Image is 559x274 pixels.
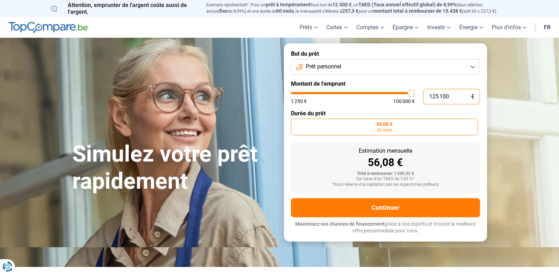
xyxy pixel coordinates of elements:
a: fr [540,17,555,38]
div: Total à rembourser: 1 345,92 € [297,171,474,176]
span: 56,08 € [376,122,393,127]
a: Prêts [295,17,322,38]
p: Attention, emprunter de l'argent coûte aussi de l'argent. [51,2,198,15]
div: Estimation mensuelle [297,148,474,154]
p: grâce à nos experts et trouvez la meilleure offre personnalisée pour vous. [291,221,480,235]
button: Prêt personnel [291,59,480,75]
a: Plus d'infos [487,17,531,38]
span: prêt à tempérament [266,2,311,7]
label: Montant de l'emprunt [291,80,480,87]
span: montant total à rembourser de 15.438 € [373,8,462,14]
a: Cartes [322,17,352,38]
span: 12.500 € [332,2,352,7]
a: Énergie [455,17,487,38]
span: 60 mois [276,8,294,14]
button: Continuer [291,198,480,217]
span: TAEG (Taux annuel effectif global) de 8,99% [358,2,456,7]
span: fixe [219,8,228,14]
img: TopCompare [8,22,88,33]
span: 1 250 € [291,99,307,104]
a: Comptes [352,17,388,38]
h1: Simulez votre prêt rapidement [72,141,275,195]
label: Durée du prêt [291,110,480,117]
div: 56,08 € [297,157,474,168]
span: Maximisez vos chances de financement [295,221,384,227]
span: € [471,94,474,100]
p: Exemple représentatif : Pour un tous but de , un (taux débiteur annuel de 8,99%) et une durée de ... [206,2,508,14]
span: 257,3 € [342,8,358,14]
label: But du prêt [291,50,480,57]
div: *Sous réserve d'acceptation par les organismes prêteurs [297,182,474,187]
span: 24 mois [377,128,392,132]
span: 100 000 € [393,99,415,104]
a: Épargne [388,17,423,38]
span: Prêt personnel [306,63,341,71]
div: Sur base d'un TAEG de 7,45 %* [297,177,474,182]
a: Investir [423,17,455,38]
